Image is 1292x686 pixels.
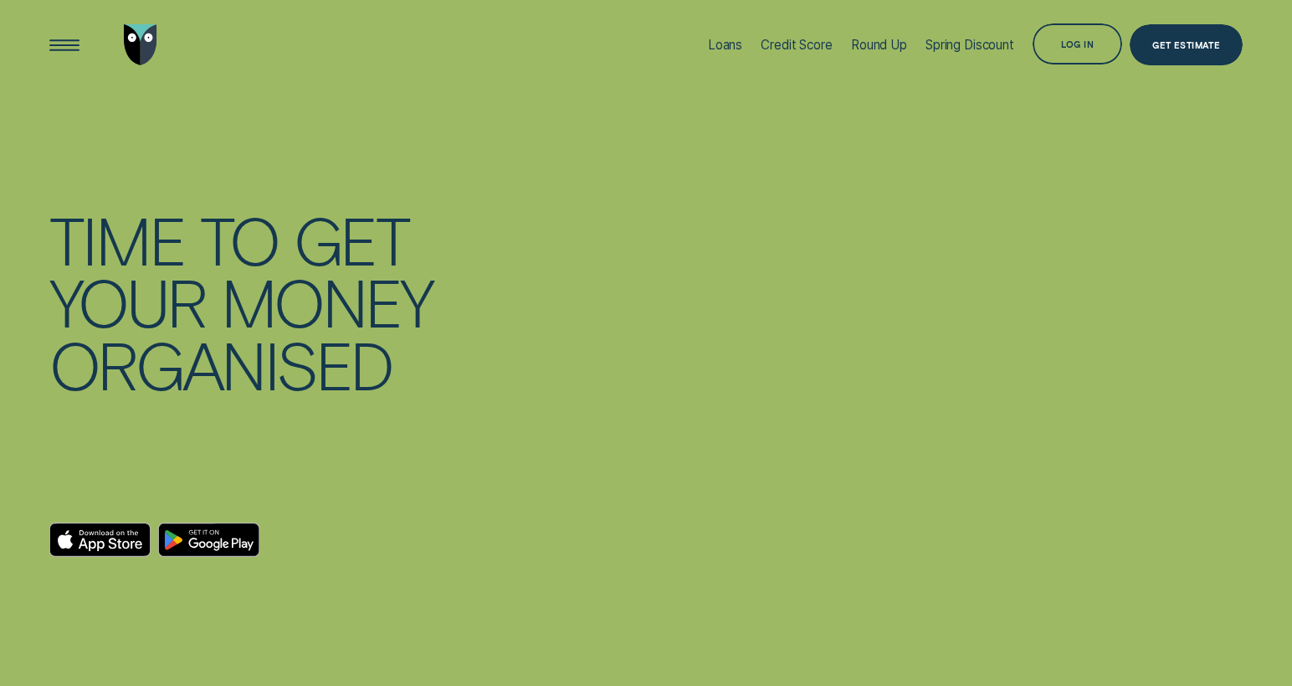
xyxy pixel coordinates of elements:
[851,37,907,53] div: Round Up
[1033,23,1122,64] button: Log in
[49,208,438,395] h4: TIME TO GET YOUR MONEY ORGANISED
[925,37,1014,53] div: Spring Discount
[158,523,260,557] a: Android App on Google Play
[124,24,157,64] img: Wisr
[49,523,151,557] a: Download on the App Store
[44,24,85,64] button: Open Menu
[1130,24,1243,64] a: Get Estimate
[761,37,832,53] div: Credit Score
[708,37,742,53] div: Loans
